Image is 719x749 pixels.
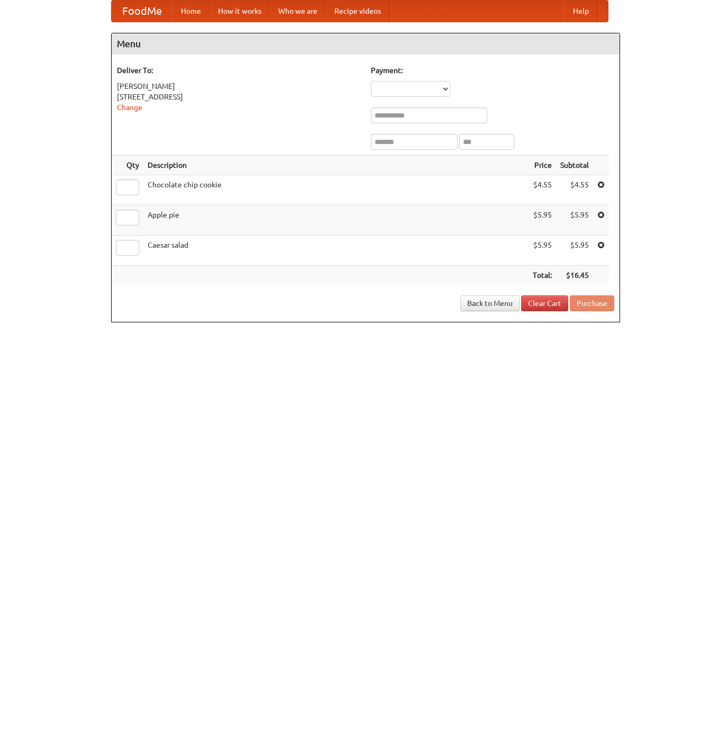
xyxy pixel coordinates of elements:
[143,175,529,205] td: Chocolate chip cookie
[556,175,593,205] td: $4.55
[556,205,593,236] td: $5.95
[371,65,614,76] h5: Payment:
[326,1,389,22] a: Recipe videos
[112,156,143,175] th: Qty
[556,266,593,285] th: $16.45
[529,156,556,175] th: Price
[143,236,529,266] td: Caesar salad
[521,295,568,311] a: Clear Cart
[117,92,360,102] div: [STREET_ADDRESS]
[556,236,593,266] td: $5.95
[117,65,360,76] h5: Deliver To:
[529,266,556,285] th: Total:
[117,103,142,112] a: Change
[556,156,593,175] th: Subtotal
[143,156,529,175] th: Description
[112,1,172,22] a: FoodMe
[529,205,556,236] td: $5.95
[172,1,210,22] a: Home
[270,1,326,22] a: Who we are
[529,175,556,205] td: $4.55
[210,1,270,22] a: How it works
[460,295,520,311] a: Back to Menu
[570,295,614,311] button: Purchase
[529,236,556,266] td: $5.95
[112,33,620,55] h4: Menu
[117,81,360,92] div: [PERSON_NAME]
[565,1,597,22] a: Help
[143,205,529,236] td: Apple pie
